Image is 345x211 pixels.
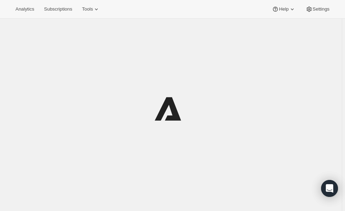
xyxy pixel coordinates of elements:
[44,6,72,12] span: Subscriptions
[301,4,334,14] button: Settings
[40,4,76,14] button: Subscriptions
[279,6,288,12] span: Help
[313,6,330,12] span: Settings
[78,4,104,14] button: Tools
[321,180,338,197] div: Open Intercom Messenger
[11,4,38,14] button: Analytics
[82,6,93,12] span: Tools
[15,6,34,12] span: Analytics
[268,4,300,14] button: Help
